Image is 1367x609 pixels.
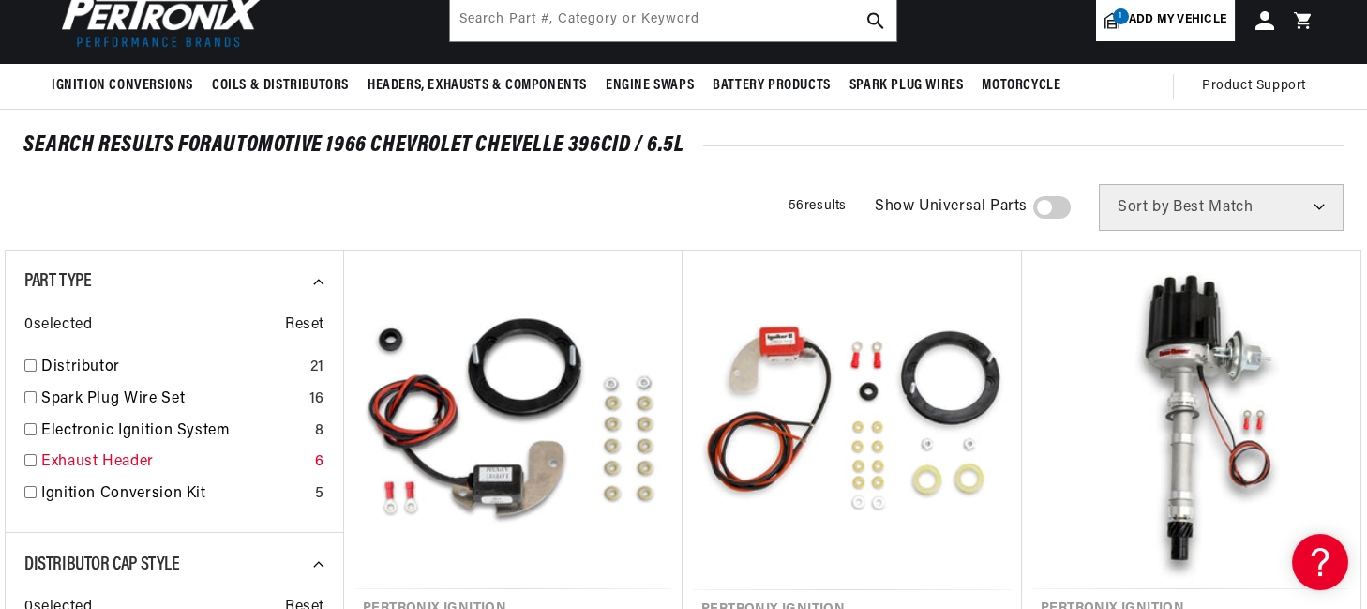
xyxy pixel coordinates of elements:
span: Sort by [1118,200,1169,215]
select: Sort by [1099,184,1344,231]
span: Headers, Exhausts & Components [368,76,587,96]
summary: Coils & Distributors [203,64,358,108]
a: Spark Plug Wire Set [41,388,302,412]
summary: Headers, Exhausts & Components [358,64,596,108]
div: 6 [315,450,324,475]
span: Product Support [1202,76,1306,97]
div: 5 [315,482,324,507]
a: Electronic Ignition System [41,419,308,444]
span: Engine Swaps [606,76,694,96]
span: Reset [285,313,324,338]
a: Distributor [41,356,303,380]
span: Spark Plug Wires [849,76,964,96]
summary: Engine Swaps [596,64,703,108]
div: SEARCH RESULTS FOR Automotive 1966 Chevrolet Chevelle 396cid / 6.5L [23,136,1344,155]
summary: Spark Plug Wires [840,64,973,108]
div: 16 [309,388,324,412]
div: 21 [310,356,324,380]
summary: Motorcycle [972,64,1070,108]
span: Coils & Distributors [212,76,349,96]
summary: Ignition Conversions [52,64,203,108]
span: Motorcycle [982,76,1060,96]
summary: Battery Products [703,64,840,108]
span: Ignition Conversions [52,76,193,96]
div: 8 [315,419,324,444]
span: Part Type [24,272,91,291]
a: Ignition Conversion Kit [41,482,308,507]
a: Exhaust Header [41,450,308,475]
summary: Product Support [1202,64,1315,109]
span: Battery Products [713,76,831,96]
span: 1 [1113,8,1129,24]
span: 56 results [789,199,847,213]
span: Add my vehicle [1129,11,1226,29]
span: 0 selected [24,313,92,338]
span: Distributor Cap Style [24,556,180,574]
span: Show Universal Parts [875,195,1028,220]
